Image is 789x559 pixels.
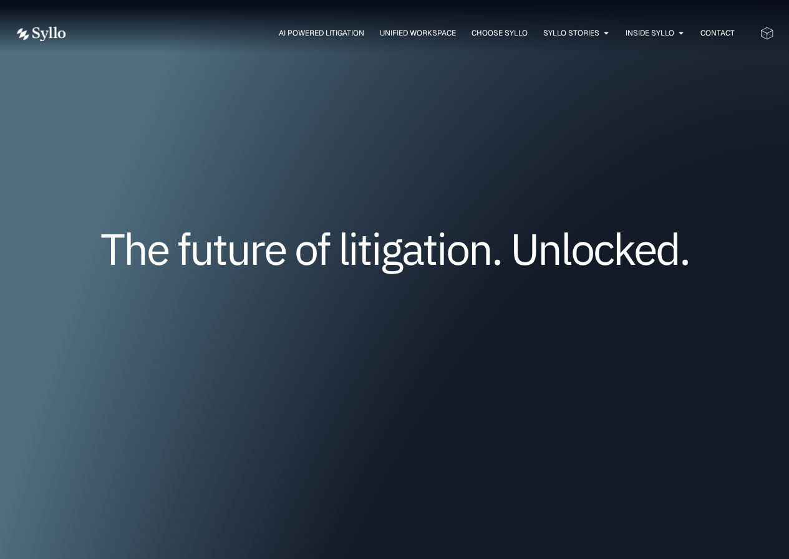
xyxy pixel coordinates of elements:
div: Menu Toggle [91,27,735,39]
a: Syllo Stories [543,27,599,39]
a: AI Powered Litigation [279,27,364,39]
nav: Menu [91,27,735,39]
a: Choose Syllo [472,27,528,39]
a: Inside Syllo [626,27,674,39]
a: Unified Workspace [380,27,456,39]
img: white logo [15,26,66,42]
a: Contact [700,27,735,39]
h1: The future of litigation. Unlocked. [90,228,699,269]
